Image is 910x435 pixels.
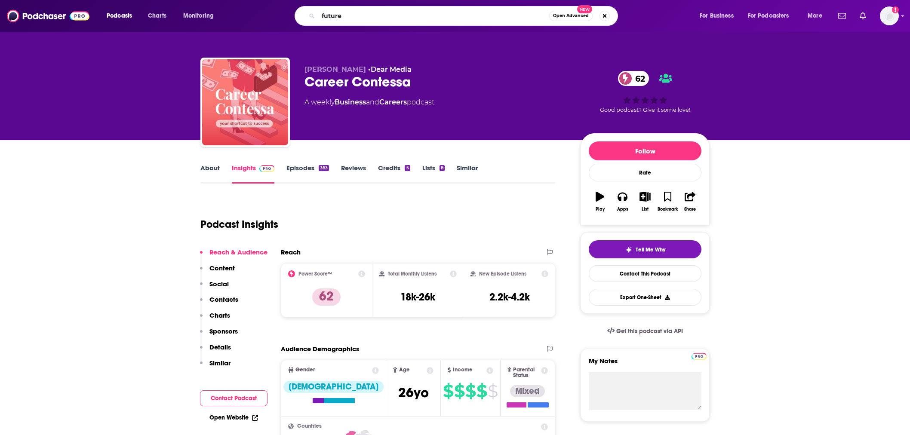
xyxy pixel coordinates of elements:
button: Details [200,343,231,359]
button: Reach & Audience [200,248,267,264]
h2: New Episode Listens [479,271,526,277]
a: Careers [379,98,407,106]
span: Charts [148,10,166,22]
span: 62 [627,71,649,86]
h2: Audience Demographics [281,345,359,353]
a: Show notifications dropdown [856,9,870,23]
a: Charts [142,9,172,23]
a: Open Website [209,414,258,421]
button: open menu [742,9,802,23]
span: Parental Status [513,367,539,378]
img: Podchaser Pro [259,165,274,172]
div: Play [596,207,605,212]
span: Good podcast? Give it some love! [600,107,690,113]
button: open menu [101,9,143,23]
button: Open AdvancedNew [549,11,593,21]
button: Export One-Sheet [589,289,701,306]
p: Charts [209,311,230,319]
div: Rate [589,164,701,181]
span: and [366,98,379,106]
span: Countries [297,423,322,429]
button: Share [679,186,701,217]
a: Episodes363 [286,164,329,184]
div: 62Good podcast? Give it some love! [581,65,710,119]
span: Podcasts [107,10,132,22]
button: Social [200,280,229,296]
button: Content [200,264,235,280]
button: open menu [177,9,225,23]
span: Monitoring [183,10,214,22]
p: Similar [209,359,231,367]
span: $ [477,384,487,398]
p: Contacts [209,295,238,303]
button: Play [589,186,611,217]
a: Dear Media [371,65,412,74]
img: Podchaser - Follow, Share and Rate Podcasts [7,8,89,24]
a: About [200,164,220,184]
span: Logged in as hmill [880,6,899,25]
span: New [577,5,593,13]
h1: Podcast Insights [200,218,278,231]
span: Tell Me Why [636,246,665,253]
div: Share [684,207,696,212]
div: List [642,207,649,212]
a: Similar [457,164,478,184]
span: $ [454,384,464,398]
button: open menu [694,9,744,23]
div: Apps [617,207,628,212]
label: My Notes [589,357,701,372]
span: • [368,65,412,74]
span: Get this podcast via API [616,328,683,335]
div: 6 [440,165,445,171]
button: Apps [611,186,633,217]
a: Show notifications dropdown [835,9,849,23]
button: open menu [802,9,833,23]
span: 26 yo [398,384,429,401]
span: More [808,10,822,22]
a: Credits5 [378,164,410,184]
h3: 2.2k-4.2k [489,291,530,303]
p: Reach & Audience [209,248,267,256]
span: For Podcasters [748,10,789,22]
p: Social [209,280,229,288]
h2: Total Monthly Listens [388,271,437,277]
span: Age [399,367,410,373]
input: Search podcasts, credits, & more... [318,9,549,23]
div: Mixed [510,385,545,397]
img: User Profile [880,6,899,25]
button: Bookmark [656,186,679,217]
button: List [634,186,656,217]
svg: Add a profile image [892,6,899,13]
p: Details [209,343,231,351]
h2: Reach [281,248,301,256]
button: Similar [200,359,231,375]
p: Content [209,264,235,272]
span: $ [443,384,453,398]
a: Reviews [341,164,366,184]
span: $ [465,384,476,398]
button: Charts [200,311,230,327]
button: Follow [589,141,701,160]
div: 5 [405,165,410,171]
img: Podchaser Pro [692,353,707,360]
a: 62 [618,71,649,86]
img: Career Contessa [202,59,288,145]
a: Pro website [692,352,707,360]
div: [DEMOGRAPHIC_DATA] [283,381,384,393]
p: Sponsors [209,327,238,335]
button: Show profile menu [880,6,899,25]
a: Lists6 [422,164,445,184]
div: Bookmark [658,207,678,212]
div: Search podcasts, credits, & more... [303,6,626,26]
button: tell me why sparkleTell Me Why [589,240,701,258]
span: $ [488,384,498,398]
a: Get this podcast via API [600,321,690,342]
span: Income [453,367,473,373]
span: Open Advanced [553,14,589,18]
button: Contact Podcast [200,390,267,406]
button: Contacts [200,295,238,311]
span: Gender [295,367,315,373]
h2: Power Score™ [298,271,332,277]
